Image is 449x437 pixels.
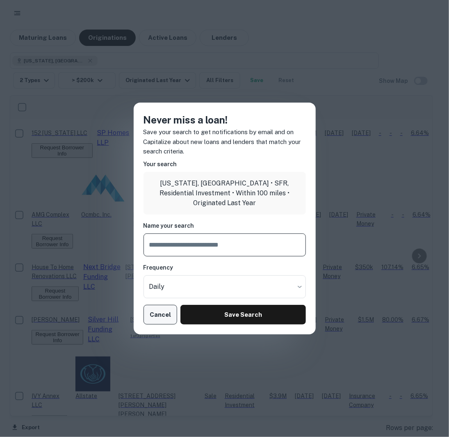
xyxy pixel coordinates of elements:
[144,221,306,230] h6: Name your search
[408,371,449,411] iframe: Chat Widget
[150,178,299,208] p: [US_STATE], [GEOGRAPHIC_DATA] • SFR, Residential Investment • Within 100 miles • Originated Last ...
[144,127,306,156] p: Save your search to get notifications by email and on Capitalize about new loans and lenders that...
[144,160,306,169] h6: Your search
[144,275,306,298] div: Without label
[144,112,306,127] h4: Never miss a loan!
[180,305,305,325] button: Save Search
[144,263,306,272] h6: Frequency
[144,305,178,325] button: Cancel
